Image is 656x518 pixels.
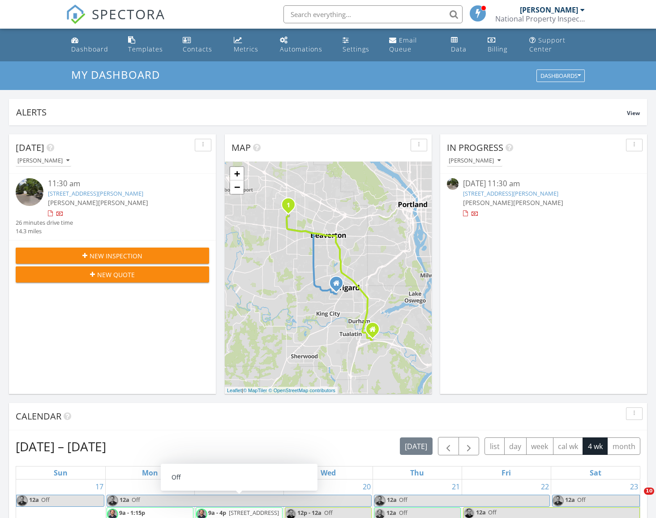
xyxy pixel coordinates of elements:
[107,495,118,506] img: alex_headshot.jpg
[119,495,130,506] span: 12a
[17,495,28,506] img: alex_headshot.jpg
[408,467,426,479] a: Thursday
[513,198,563,207] span: [PERSON_NAME]
[230,32,269,58] a: Metrics
[447,178,640,218] a: [DATE] 11:30 am [STREET_ADDRESS][PERSON_NAME] [PERSON_NAME][PERSON_NAME]
[386,495,397,506] span: 12a
[225,387,338,394] div: |
[16,155,71,167] button: [PERSON_NAME]
[539,479,551,494] a: Go to August 22, 2025
[450,479,462,494] a: Go to August 21, 2025
[449,158,501,164] div: [PERSON_NAME]
[438,437,459,455] button: Previous
[16,410,61,422] span: Calendar
[336,283,342,288] div: 13290 SW Genesis Loop, Tigard OR 97223
[280,45,322,53] div: Automations
[488,45,507,53] div: Billing
[66,12,165,31] a: SPECTORA
[644,488,654,495] span: 10
[374,495,386,506] img: alex_headshot.jpg
[389,36,417,53] div: Email Queue
[16,218,73,227] div: 26 minutes drive time
[565,495,575,506] span: 12a
[463,178,624,189] div: [DATE] 11:30 am
[97,270,135,279] span: New Quote
[399,509,407,517] span: Off
[90,251,142,261] span: New Inspection
[234,45,258,53] div: Metrics
[361,479,373,494] a: Go to August 20, 2025
[297,509,322,517] span: 12p - 12a
[343,45,369,53] div: Settings
[553,437,583,455] button: cal wk
[526,437,553,455] button: week
[484,437,505,455] button: list
[232,141,251,154] span: Map
[288,205,294,210] div: 18265 SW Morse Ln, Aloha, OR 97006
[16,106,627,118] div: Alerts
[459,437,480,455] button: Next
[373,329,378,334] div: 20130 Southwest 58th Terrace, Tualatin OR 97062
[16,178,43,206] img: streetview
[229,509,279,517] span: [STREET_ADDRESS]
[231,467,247,479] a: Tuesday
[451,45,467,53] div: Data
[52,467,69,479] a: Sunday
[17,158,69,164] div: [PERSON_NAME]
[399,496,407,504] span: Off
[119,509,145,517] span: 9a - 1:15p
[132,496,140,504] span: Off
[140,467,160,479] a: Monday
[92,4,165,23] span: SPECTORA
[500,467,513,479] a: Friday
[16,437,106,455] h2: [DATE] – [DATE]
[495,14,585,23] div: National Property Inspections, PDX Metro
[272,479,283,494] a: Go to August 19, 2025
[29,495,39,506] span: 12a
[16,178,209,235] a: 11:30 am [STREET_ADDRESS][PERSON_NAME] [PERSON_NAME][PERSON_NAME] 26 minutes drive time 14.3 miles
[41,496,50,504] span: Off
[583,437,608,455] button: 4 wk
[447,32,477,58] a: Data
[269,388,335,393] a: © OpenStreetMap contributors
[230,167,244,180] a: Zoom in
[400,437,433,455] button: [DATE]
[386,32,440,58] a: Email Queue
[628,479,640,494] a: Go to August 23, 2025
[16,248,209,264] button: New Inspection
[339,32,378,58] a: Settings
[287,202,290,209] i: 1
[66,4,86,24] img: The Best Home Inspection Software - Spectora
[484,32,518,58] a: Billing
[463,198,513,207] span: [PERSON_NAME]
[529,36,566,53] div: Support Center
[183,479,194,494] a: Go to August 18, 2025
[626,488,647,509] iframe: Intercom live chat
[447,178,459,190] img: streetview
[227,388,242,393] a: Leaflet
[463,189,558,197] a: [STREET_ADDRESS][PERSON_NAME]
[48,189,143,197] a: [STREET_ADDRESS][PERSON_NAME]
[48,198,98,207] span: [PERSON_NAME]
[324,509,333,517] span: Off
[183,45,212,53] div: Contacts
[536,70,585,82] button: Dashboards
[488,508,497,516] span: Off
[68,32,117,58] a: Dashboard
[16,266,209,283] button: New Quote
[16,227,73,235] div: 14.3 miles
[283,5,463,23] input: Search everything...
[520,5,578,14] div: [PERSON_NAME]
[71,45,108,53] div: Dashboard
[504,437,527,455] button: day
[94,479,105,494] a: Go to August 17, 2025
[607,437,640,455] button: month
[98,198,148,207] span: [PERSON_NAME]
[48,178,193,189] div: 11:30 am
[526,32,589,58] a: Support Center
[386,509,396,517] span: 12a
[276,32,331,58] a: Automations (Basic)
[540,73,581,79] div: Dashboards
[553,495,564,506] img: alex_headshot.jpg
[627,109,640,117] span: View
